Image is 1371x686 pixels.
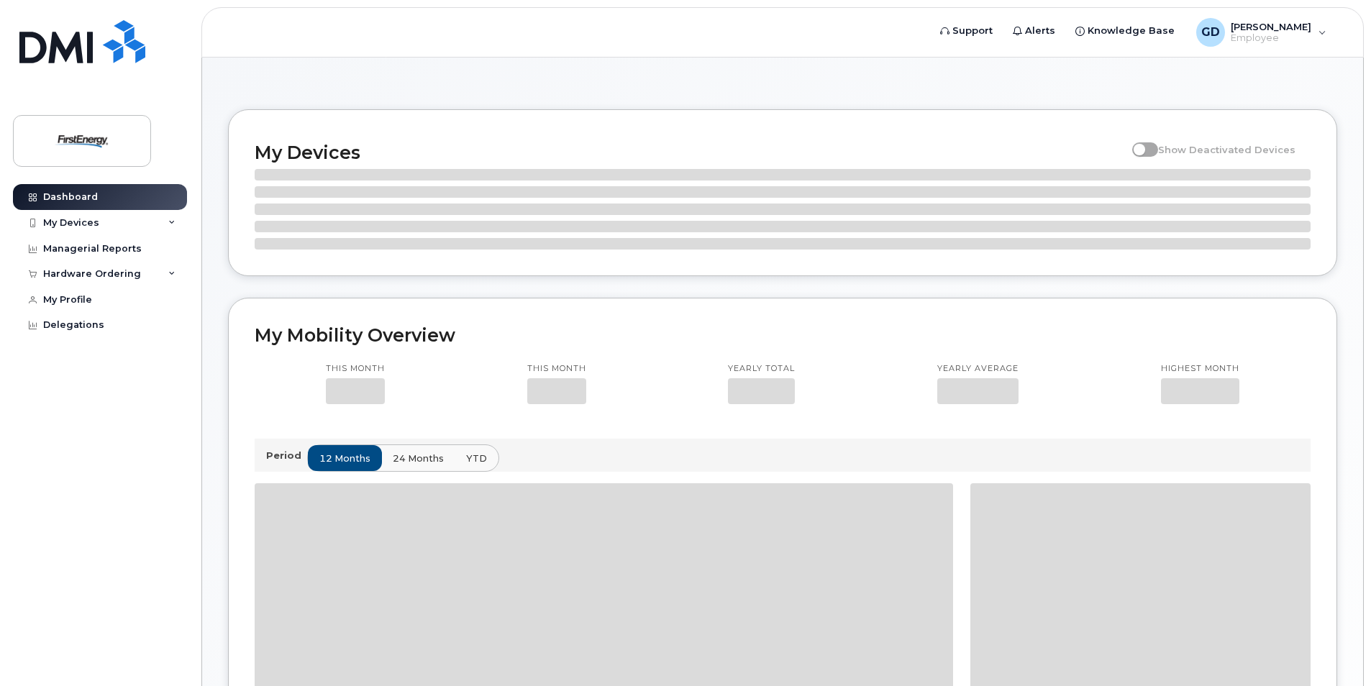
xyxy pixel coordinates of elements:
span: YTD [466,452,487,465]
p: Yearly average [937,363,1019,375]
p: Period [266,449,307,462]
p: This month [326,363,385,375]
p: Yearly total [728,363,795,375]
span: 24 months [393,452,444,465]
span: Show Deactivated Devices [1158,144,1295,155]
p: This month [527,363,586,375]
h2: My Devices [255,142,1125,163]
p: Highest month [1161,363,1239,375]
h2: My Mobility Overview [255,324,1311,346]
input: Show Deactivated Devices [1132,136,1144,147]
